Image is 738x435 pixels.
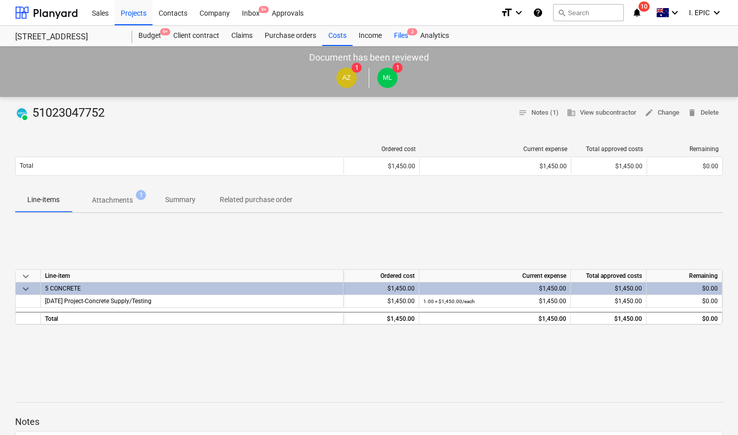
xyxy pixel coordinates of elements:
div: $1,450.00 [348,295,415,308]
span: Delete [687,107,719,119]
div: $1,450.00 [423,295,566,308]
div: $1,450.00 [348,313,415,325]
button: Search [553,4,624,21]
span: search [558,9,566,17]
div: Files [388,26,414,46]
button: Change [641,105,683,121]
p: Notes [15,416,723,428]
button: View subcontractor [563,105,641,121]
i: Knowledge base [533,7,543,19]
span: 10 [638,2,650,12]
a: Files2 [388,26,414,46]
p: Line-items [27,195,60,205]
i: keyboard_arrow_down [669,7,681,19]
span: edit [645,108,654,117]
div: $1,450.00 [575,295,642,308]
a: Claims [225,26,259,46]
p: Summary [165,195,195,205]
span: ML [383,74,392,81]
small: 1.00 × $1,450.00 / each [423,299,475,304]
span: Change [645,107,679,119]
span: delete [687,108,697,117]
div: Current expense [419,270,571,282]
span: keyboard_arrow_down [20,283,32,295]
span: notes [518,108,527,117]
div: $1,450.00 [348,282,415,295]
i: notifications [632,7,642,19]
div: $0.00 [651,313,718,325]
p: Document has been reviewed [309,52,429,64]
span: 9+ [259,6,269,13]
a: Purchase orders [259,26,322,46]
div: Total approved costs [571,270,647,282]
span: 2 [407,28,417,35]
div: Total approved costs [575,146,643,153]
div: $0.00 [651,163,718,170]
span: 1 [136,190,146,200]
div: Line-item [41,270,343,282]
p: Total [20,162,33,170]
div: $0.00 [651,282,718,295]
p: Related purchase order [220,195,292,205]
div: Matt Lebon [377,68,398,88]
span: AZ [342,74,351,81]
a: Client contract [167,26,225,46]
button: Notes (1) [514,105,563,121]
a: Budget9+ [132,26,167,46]
div: $1,450.00 [575,163,643,170]
span: 1 [392,63,403,73]
div: 5 CONCRETE [45,282,339,295]
a: Costs [322,26,353,46]
div: Current expense [424,146,567,153]
span: I. EPIC [689,9,710,17]
div: Budget [132,26,167,46]
div: $1,450.00 [348,163,415,170]
span: business [567,108,576,117]
i: keyboard_arrow_down [711,7,723,19]
div: Invoice has been synced with Xero and its status is currently PAID [15,105,28,121]
div: $1,450.00 [575,313,642,325]
div: Andrew Zheng [336,68,357,88]
a: Analytics [414,26,455,46]
div: Remaining [647,270,722,282]
i: keyboard_arrow_down [513,7,525,19]
button: Delete [683,105,723,121]
div: Ordered cost [343,270,419,282]
div: Ordered cost [348,146,416,153]
div: Remaining [651,146,719,153]
span: 3-05-01 Project-Concrete Supply/Testing [45,298,152,305]
iframe: Chat Widget [687,386,738,435]
span: Notes (1) [518,107,559,119]
div: $1,450.00 [423,313,566,325]
div: Total [41,312,343,324]
span: 1 [352,63,362,73]
p: Attachments [92,195,133,206]
span: View subcontractor [567,107,636,119]
img: xero.svg [17,108,27,118]
div: $0.00 [651,295,718,308]
div: $1,450.00 [575,282,642,295]
div: [STREET_ADDRESS] [15,32,120,42]
a: Income [353,26,388,46]
div: 51023047752 [15,105,109,121]
span: 9+ [160,28,170,35]
div: $1,450.00 [424,163,567,170]
span: keyboard_arrow_down [20,270,32,282]
i: format_size [501,7,513,19]
div: $1,450.00 [423,282,566,295]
